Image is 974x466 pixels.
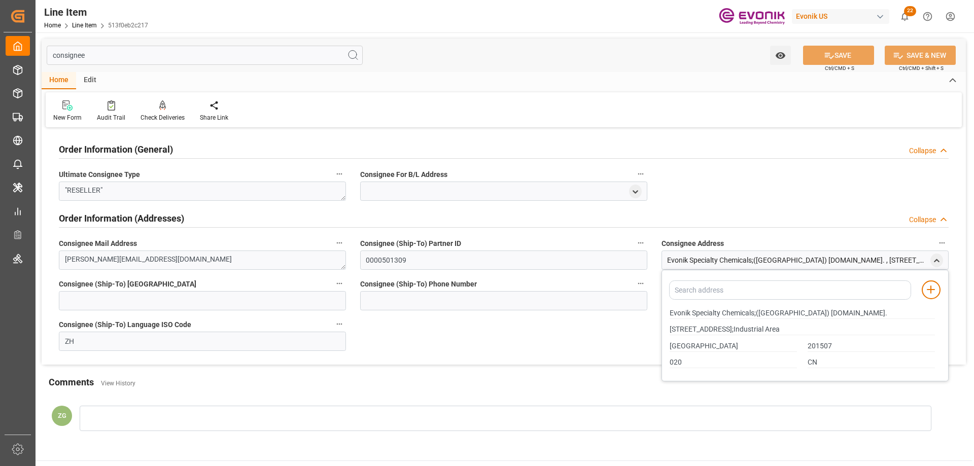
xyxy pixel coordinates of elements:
div: Collapse [909,214,936,225]
button: Consignee (Ship-To) Partner ID [634,236,647,249]
button: Consignee (Ship-To) [GEOGRAPHIC_DATA] [333,277,346,290]
textarea: "RESELLER" [59,182,346,201]
img: Evonik-brand-mark-Deep-Purple-RGB.jpeg_1700498283.jpeg [719,8,785,25]
button: Help Center [916,5,939,28]
h2: Order Information (General) [59,142,173,156]
button: Evonik US [792,7,893,26]
button: Consignee Mail Address [333,236,346,249]
span: Consignee (Ship-To) Partner ID [360,238,461,249]
a: Home [44,22,61,29]
span: Ctrl/CMD + S [825,64,854,72]
button: Consignee Address [935,236,949,249]
input: Search Fields [47,46,363,65]
h2: Comments [49,375,94,389]
input: Street [670,324,935,335]
span: Consignee Mail Address [59,238,137,249]
span: Consignee Address [662,238,724,249]
input: State [670,357,797,368]
span: Consignee (Ship-To) Phone Number [360,279,477,290]
input: Name [670,308,935,319]
textarea: [PERSON_NAME][EMAIL_ADDRESS][DOMAIN_NAME] [59,250,346,270]
input: City [670,341,797,352]
span: 22 [904,6,916,16]
button: SAVE [803,46,874,65]
div: close menu [930,254,943,267]
button: show 22 new notifications [893,5,916,28]
button: Consignee (Ship-To) Language ISO Code [333,317,346,331]
div: Share Link [200,113,228,122]
div: Evonik Specialty Chemicals;([GEOGRAPHIC_DATA]) [DOMAIN_NAME]. , [STREET_ADDRESS] [667,255,928,266]
button: Consignee (Ship-To) Phone Number [634,277,647,290]
button: open menu [770,46,791,65]
div: New Form [53,113,82,122]
a: View History [101,380,135,387]
button: Consignee For B/L Address [634,167,647,181]
span: ZG [58,412,66,419]
span: Consignee (Ship-To) Language ISO Code [59,319,191,330]
input: Zip Code [808,341,935,352]
span: Consignee (Ship-To) [GEOGRAPHIC_DATA] [59,279,196,290]
span: Ctrl/CMD + Shift + S [899,64,944,72]
div: Check Deliveries [141,113,185,122]
div: Audit Trail [97,113,125,122]
div: Edit [76,72,104,89]
span: Ultimate Consignee Type [59,169,140,180]
div: Line Item [44,5,148,20]
button: Ultimate Consignee Type [333,167,346,181]
input: Country [808,357,935,368]
div: Collapse [909,146,936,156]
div: Home [42,72,76,89]
div: Evonik US [792,9,889,24]
span: Consignee For B/L Address [360,169,447,180]
div: open menu [629,185,642,198]
input: Search address [669,280,911,300]
a: Line Item [72,22,97,29]
button: SAVE & NEW [885,46,956,65]
h2: Order Information (Addresses) [59,211,184,225]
